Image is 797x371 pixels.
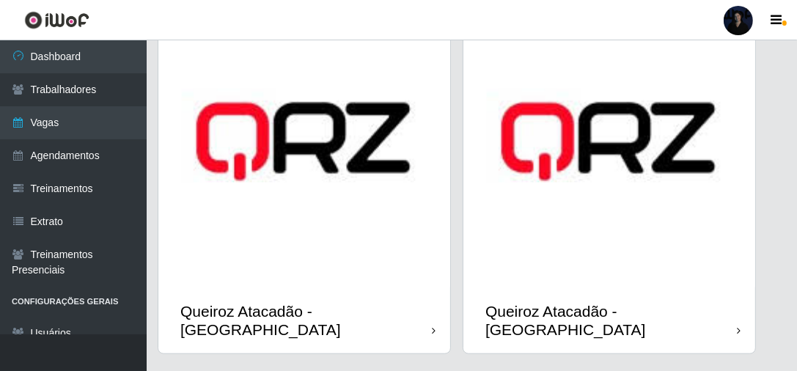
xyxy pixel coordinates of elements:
[180,302,432,339] div: Queiroz Atacadão - [GEOGRAPHIC_DATA]
[24,11,89,29] img: CoreUI Logo
[485,302,737,339] div: Queiroz Atacadão - [GEOGRAPHIC_DATA]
